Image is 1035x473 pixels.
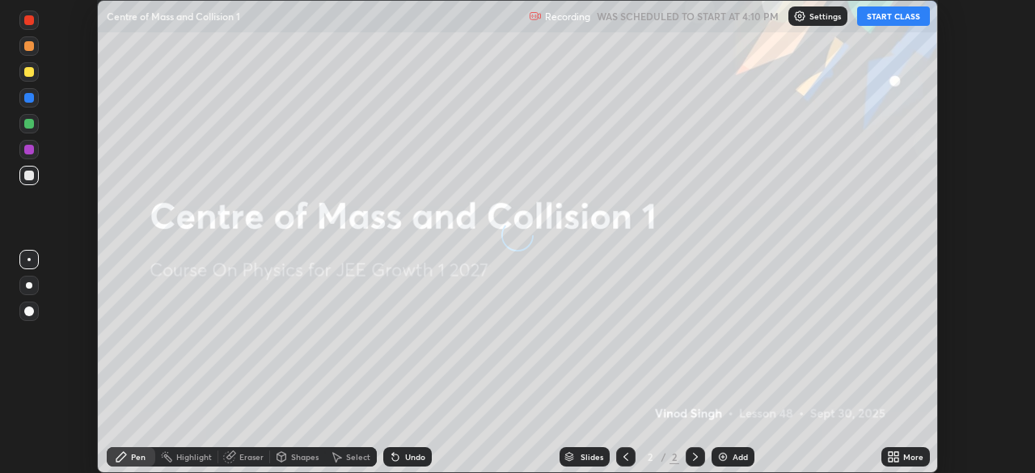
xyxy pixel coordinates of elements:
div: Add [733,453,748,461]
div: Shapes [291,453,319,461]
div: / [661,452,666,462]
div: Select [346,453,370,461]
div: Highlight [176,453,212,461]
div: More [903,453,923,461]
div: Undo [405,453,425,461]
div: Slides [581,453,603,461]
div: 2 [642,452,658,462]
img: recording.375f2c34.svg [529,10,542,23]
p: Centre of Mass and Collision 1 [107,10,240,23]
div: Pen [131,453,146,461]
h5: WAS SCHEDULED TO START AT 4:10 PM [597,9,779,23]
div: 2 [670,450,679,464]
p: Settings [809,12,841,20]
p: Recording [545,11,590,23]
button: START CLASS [857,6,930,26]
img: add-slide-button [716,450,729,463]
img: class-settings-icons [793,10,806,23]
div: Eraser [239,453,264,461]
